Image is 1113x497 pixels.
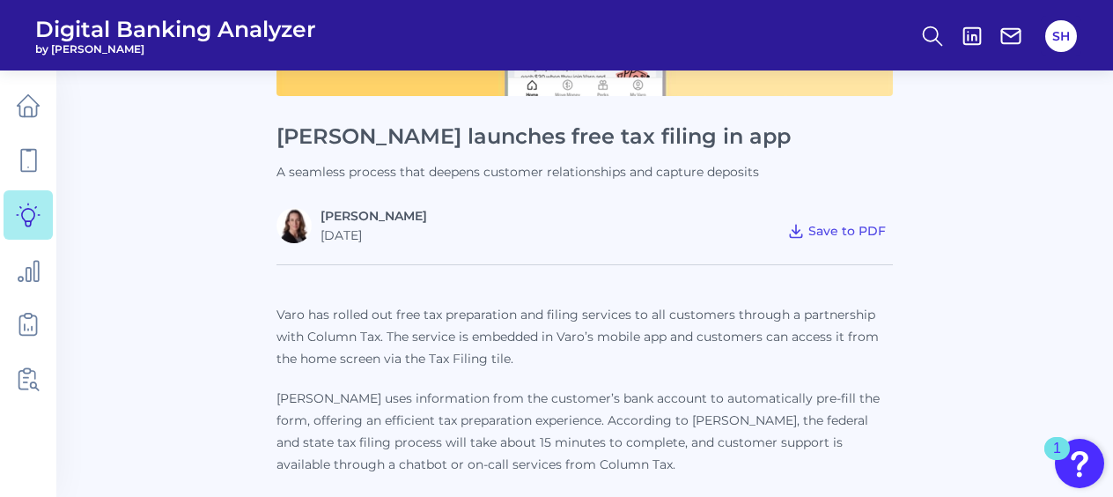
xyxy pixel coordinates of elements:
[276,304,893,370] p: Varo has rolled out free tax preparation and filing services to all customers through a partnersh...
[321,208,427,224] a: [PERSON_NAME]
[1045,20,1077,52] button: SH
[1053,449,1061,471] div: 1
[1055,439,1104,488] button: Open Resource Center, 1 new notification
[276,164,893,180] p: A seamless process that deepens customer relationships and capture deposits
[35,16,316,42] span: Digital Banking Analyzer
[276,124,893,150] h1: [PERSON_NAME] launches free tax filing in app
[276,388,893,476] p: [PERSON_NAME] uses information from the customer’s bank account to automatically pre-fill the for...
[321,227,427,243] div: [DATE]
[276,208,312,243] img: Headshot Sabine 4.jpg
[808,223,886,239] span: Save to PDF
[780,219,893,243] button: Save to PDF
[35,42,316,56] span: by [PERSON_NAME]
